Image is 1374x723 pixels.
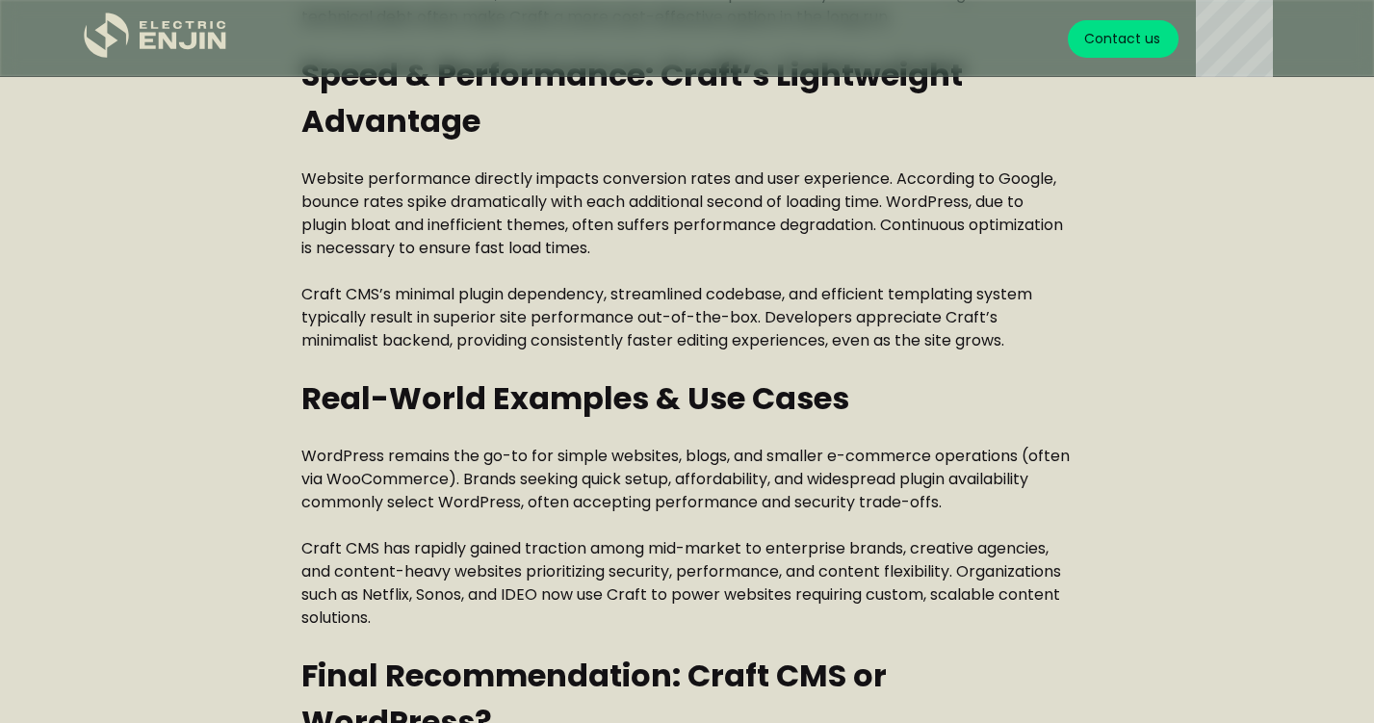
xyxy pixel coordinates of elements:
[301,376,849,420] strong: Real-World Examples & Use Cases
[84,13,228,65] a: home
[301,283,1072,352] p: Craft CMS’s minimal plugin dependency, streamlined codebase, and efficient templating system typi...
[301,445,1072,514] p: WordPress remains the go-to for simple websites, blogs, and smaller e-commerce operations (often ...
[301,168,1072,260] p: Website performance directly impacts conversion rates and user experience. According to Google, b...
[1068,20,1179,58] a: Contact us
[1084,29,1160,49] div: Contact us
[301,537,1072,630] p: Craft CMS has rapidly gained traction among mid-market to enterprise brands, creative agencies, a...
